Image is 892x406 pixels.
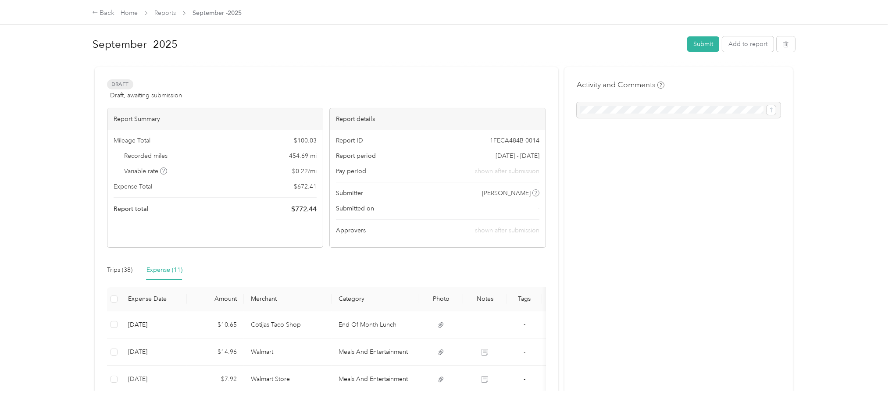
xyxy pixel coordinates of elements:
[124,167,167,176] span: Variable rate
[121,287,187,311] th: Expense Date
[107,79,133,89] span: Draft
[187,287,244,311] th: Amount
[463,287,507,311] th: Notes
[107,265,132,275] div: Trips (38)
[507,311,542,338] td: -
[336,167,366,176] span: Pay period
[722,36,774,52] button: Add to report
[507,338,542,366] td: -
[121,338,187,366] td: 9-30-2025
[475,167,539,176] span: shown after submission
[294,136,317,145] span: $ 100.03
[577,79,664,90] h4: Activity and Comments
[336,204,374,213] span: Submitted on
[538,204,539,213] span: -
[514,295,535,303] div: Tags
[330,108,546,130] div: Report details
[124,151,168,160] span: Recorded miles
[114,136,150,145] span: Mileage Total
[187,338,244,366] td: $14.96
[332,287,419,311] th: Category
[114,204,149,214] span: Report total
[121,9,138,17] a: Home
[507,287,542,311] th: Tags
[332,311,419,338] td: End Of Month Lunch
[244,366,332,393] td: Walmart Store
[110,91,182,100] span: Draft, awaiting submission
[114,182,152,191] span: Expense Total
[332,338,419,366] td: Meals And Entertainment
[292,167,317,176] span: $ 0.22 / mi
[294,182,317,191] span: $ 672.41
[524,348,525,356] span: -
[244,287,332,311] th: Merchant
[187,366,244,393] td: $7.92
[496,151,539,160] span: [DATE] - [DATE]
[843,357,892,406] iframe: Everlance-gr Chat Button Frame
[121,366,187,393] td: 9-25-2025
[121,311,187,338] td: 9-30-2025
[336,226,366,235] span: Approvers
[507,366,542,393] td: -
[687,36,719,52] button: Submit
[524,375,525,383] span: -
[289,151,317,160] span: 454.69 mi
[332,366,419,393] td: Meals And Entertainment
[419,287,463,311] th: Photo
[93,34,681,55] h1: September -2025
[336,151,376,160] span: Report period
[146,265,182,275] div: Expense (11)
[193,8,242,18] span: September -2025
[107,108,323,130] div: Report Summary
[524,321,525,328] span: -
[291,204,317,214] span: $ 772.44
[336,189,363,198] span: Submitter
[490,136,539,145] span: 1FECA484B-0014
[187,311,244,338] td: $10.65
[154,9,176,17] a: Reports
[92,8,115,18] div: Back
[336,136,363,145] span: Report ID
[482,189,531,198] span: [PERSON_NAME]
[244,338,332,366] td: Walmart
[475,227,539,234] span: shown after submission
[244,311,332,338] td: Cotijas Taco Shop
